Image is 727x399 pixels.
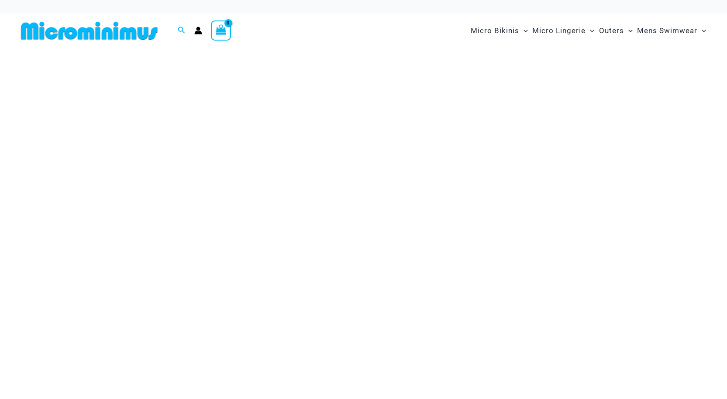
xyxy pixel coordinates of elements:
[211,20,231,41] a: View Shopping Cart, empty
[519,20,528,42] span: Menu Toggle
[624,20,633,42] span: Menu Toggle
[597,17,635,44] a: OutersMenu ToggleMenu Toggle
[599,20,624,42] span: Outers
[469,17,530,44] a: Micro BikinisMenu ToggleMenu Toggle
[697,20,706,42] span: Menu Toggle
[17,21,161,41] img: MM SHOP LOGO FLAT
[194,27,202,34] a: Account icon link
[635,17,708,44] a: Mens SwimwearMenu ToggleMenu Toggle
[586,20,594,42] span: Menu Toggle
[532,20,586,42] span: Micro Lingerie
[467,16,710,45] nav: Site Navigation
[637,20,697,42] span: Mens Swimwear
[178,25,186,36] a: Search icon link
[471,20,519,42] span: Micro Bikinis
[530,17,596,44] a: Micro LingerieMenu ToggleMenu Toggle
